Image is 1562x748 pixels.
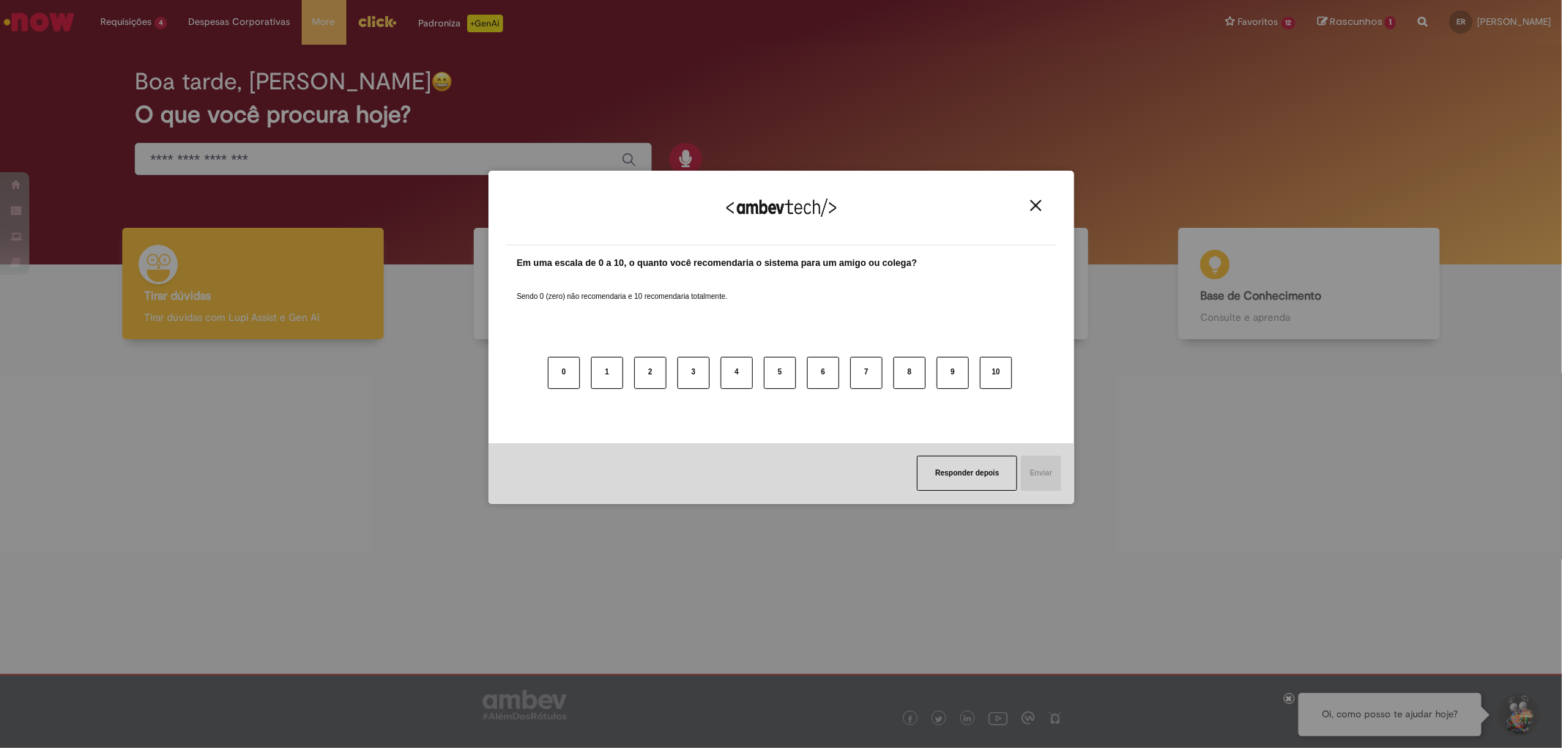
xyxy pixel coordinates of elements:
[1026,199,1046,212] button: Close
[726,199,836,217] img: Logo Ambevtech
[517,256,918,270] label: Em uma escala de 0 a 10, o quanto você recomendaria o sistema para um amigo ou colega?
[677,357,710,389] button: 3
[1030,200,1041,211] img: Close
[850,357,882,389] button: 7
[937,357,969,389] button: 9
[980,357,1012,389] button: 10
[893,357,926,389] button: 8
[917,456,1017,491] button: Responder depois
[807,357,839,389] button: 6
[634,357,666,389] button: 2
[517,274,728,302] label: Sendo 0 (zero) não recomendaria e 10 recomendaria totalmente.
[721,357,753,389] button: 4
[591,357,623,389] button: 1
[764,357,796,389] button: 5
[548,357,580,389] button: 0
